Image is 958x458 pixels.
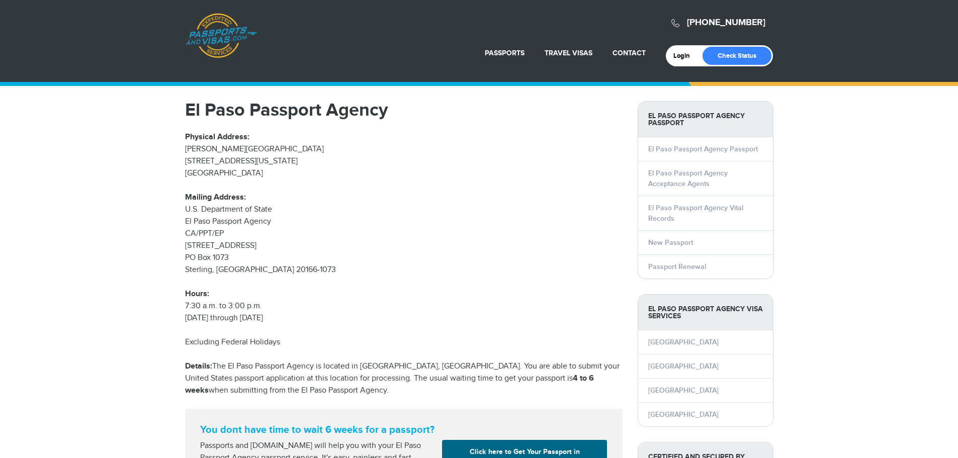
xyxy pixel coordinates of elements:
[703,47,771,65] a: Check Status
[185,289,209,299] strong: Hours:
[638,295,773,330] strong: El Paso Passport Agency Visa Services
[648,238,693,247] a: New Passport
[185,101,623,119] h1: El Paso Passport Agency
[200,424,607,436] strong: You dont have time to wait 6 weeks for a passport?
[185,336,623,348] p: Excluding Federal Holidays
[545,49,592,57] a: Travel Visas
[613,49,646,57] a: Contact
[648,338,719,346] a: [GEOGRAPHIC_DATA]
[185,374,594,395] strong: 4 to 6 weeks
[648,169,728,188] a: El Paso Passport Agency Acceptance Agents
[185,193,246,202] strong: Mailing Address:
[186,13,257,58] a: Passports & [DOMAIN_NAME]
[648,204,743,223] a: El Paso Passport Agency Vital Records
[648,362,719,371] a: [GEOGRAPHIC_DATA]
[185,361,212,371] strong: Details:
[648,145,758,153] a: El Paso Passport Agency Passport
[648,410,719,419] a: [GEOGRAPHIC_DATA]
[185,131,623,179] p: [PERSON_NAME][GEOGRAPHIC_DATA] [STREET_ADDRESS][US_STATE] [GEOGRAPHIC_DATA]
[185,360,623,397] p: The El Paso Passport Agency is located in [GEOGRAPHIC_DATA], [GEOGRAPHIC_DATA]. You are able to s...
[673,52,697,60] a: Login
[648,386,719,395] a: [GEOGRAPHIC_DATA]
[185,132,249,142] strong: Physical Address:
[648,262,706,271] a: Passport Renewal
[687,17,765,28] a: [PHONE_NUMBER]
[638,102,773,137] strong: El Paso Passport Agency Passport
[185,192,623,324] p: U.S. Department of State El Paso Passport Agency CA/PPT/EP [STREET_ADDRESS] PO Box 1073 Sterling,...
[485,49,525,57] a: Passports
